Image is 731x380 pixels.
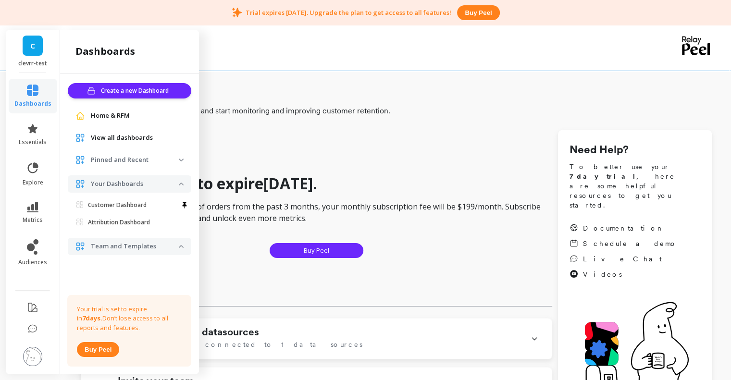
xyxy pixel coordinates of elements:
[88,219,150,226] p: Attribution Dashboard
[19,138,47,146] span: essentials
[23,347,42,366] img: profile picture
[82,314,102,322] strong: 7 days.
[179,183,184,185] img: down caret icon
[23,216,43,224] span: metrics
[570,162,700,210] span: To better use your , here are some helpful resources to get you started.
[91,133,153,143] span: View all dashboards
[77,342,119,357] button: Buy peel
[75,111,85,121] img: navigation item icon
[81,80,712,103] h1: Getting Started
[101,86,172,96] span: Create a new Dashboard
[179,159,184,161] img: down caret icon
[570,239,677,248] a: Schedule a demo
[246,8,451,17] p: Trial expires [DATE]. Upgrade the plan to get access to all features!
[18,258,47,266] span: audiences
[75,179,85,189] img: navigation item icon
[91,133,184,143] a: View all dashboards
[81,201,552,224] p: Based on your average number of orders from the past 3 months, your monthly subscription fee will...
[88,201,147,209] p: Customer Dashboard
[75,155,85,165] img: navigation item icon
[91,111,130,121] span: Home & RFM
[91,242,179,251] p: Team and Templates
[583,270,622,279] span: Videos
[91,179,179,189] p: Your Dashboards
[23,179,43,186] span: explore
[75,133,85,143] img: navigation item icon
[81,174,552,193] h1: Your trial is set to expire [DATE] .
[270,243,363,258] button: Buy Peel
[14,100,51,108] span: dashboards
[583,254,662,264] span: Live Chat
[583,239,677,248] span: Schedule a demo
[583,223,665,233] span: Documentation
[457,5,499,20] button: Buy peel
[30,40,35,51] span: C
[179,245,184,248] img: down caret icon
[75,242,85,251] img: navigation item icon
[77,305,182,333] p: Your trial is set to expire in Don’t lose access to all reports and features.
[81,105,712,117] span: Everything you need to set up Peel and start monitoring and improving customer retention.
[91,155,179,165] p: Pinned and Recent
[304,246,329,255] span: Buy Peel
[570,172,636,180] strong: 7 day trial
[75,45,135,58] h2: dashboards
[570,270,677,279] a: Videos
[68,83,191,98] button: Create a new Dashboard
[15,60,50,67] p: clevrr-test
[570,223,677,233] a: Documentation
[570,142,700,158] h1: Need Help?
[118,340,362,349] span: We're currently connected to 1 data sources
